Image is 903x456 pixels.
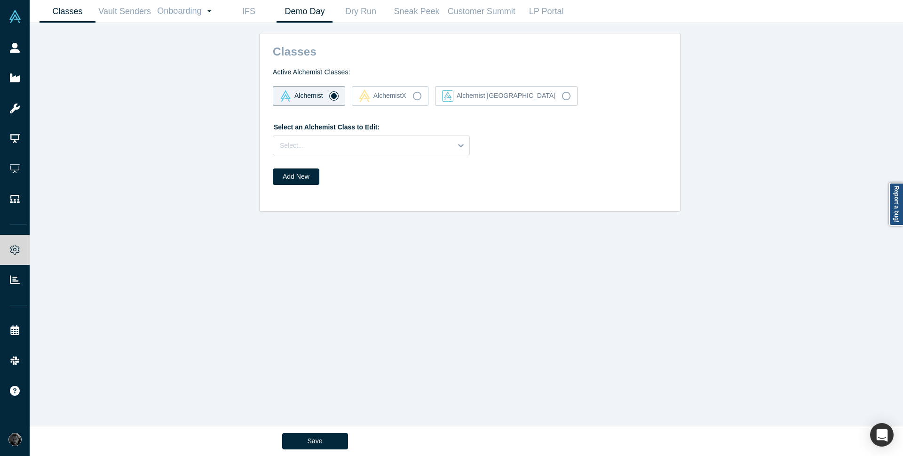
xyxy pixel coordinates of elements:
a: Onboarding [154,0,221,22]
img: alchemist_aj Vault Logo [442,90,453,102]
a: Demo Day [277,0,333,23]
a: Customer Summit [444,0,518,23]
a: Vault Senders [95,0,154,23]
img: Rami Chousein's Account [8,433,22,446]
button: Add New [273,168,319,185]
div: AlchemistX [359,89,406,102]
img: Alchemist Vault Logo [8,10,22,23]
h4: Active Alchemist Classes: [273,68,667,76]
label: Select an Alchemist Class to Edit: [273,119,380,132]
img: alchemist Vault Logo [280,90,291,102]
img: alchemistx Vault Logo [359,89,370,102]
div: Alchemist [GEOGRAPHIC_DATA] [442,90,555,102]
a: Report a bug! [889,183,903,226]
a: Classes [40,0,95,23]
a: IFS [221,0,277,23]
div: Alchemist [280,90,323,102]
a: Sneak Peek [388,0,444,23]
a: Dry Run [333,0,388,23]
h2: Classes [263,40,680,58]
a: LP Portal [518,0,574,23]
button: Save [282,433,348,449]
